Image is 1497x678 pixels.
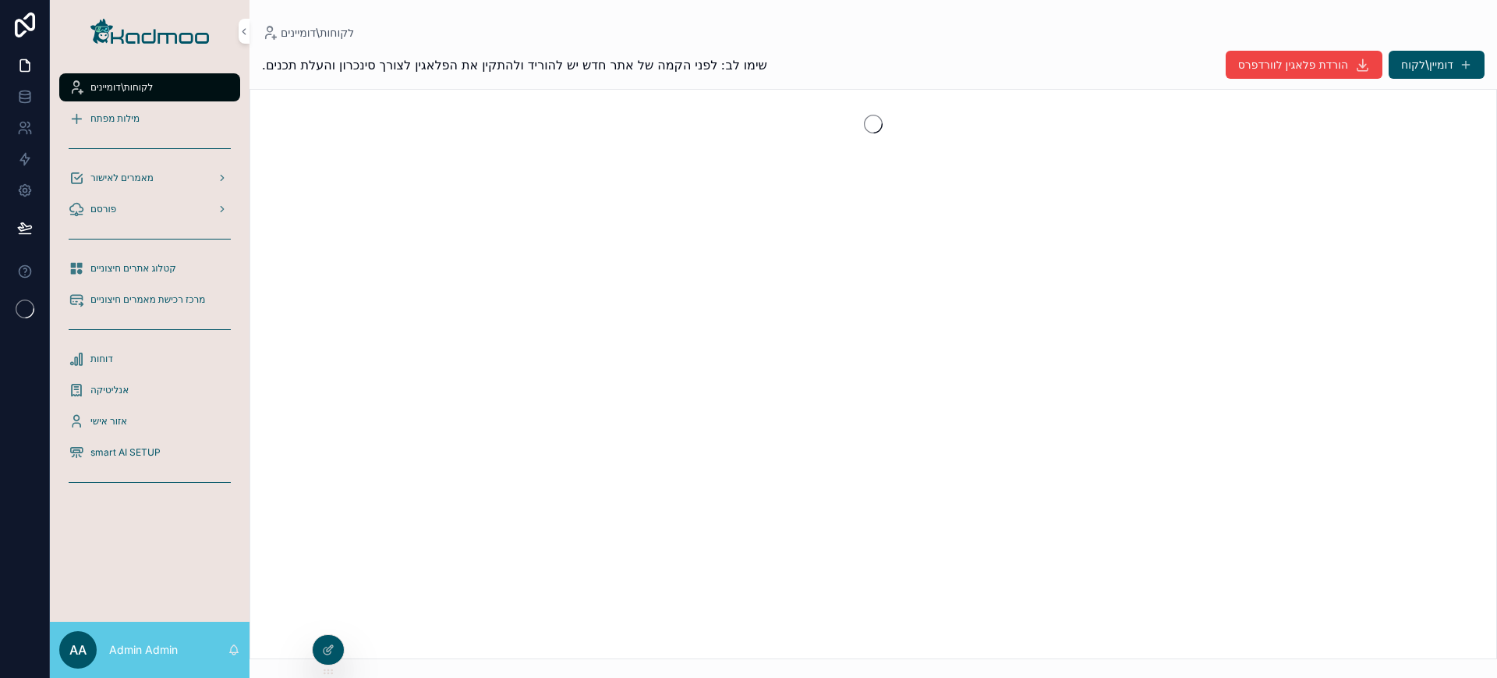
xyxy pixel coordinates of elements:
span: AA [69,641,87,659]
a: מאמרים לאישור [59,164,240,192]
img: App logo [90,19,209,44]
span: לקוחות\דומיינים [281,25,354,41]
a: לקוחות\דומיינים [59,73,240,101]
div: scrollable content [50,62,249,515]
a: מרכז רכישת מאמרים חיצוניים [59,286,240,314]
a: אנליטיקה [59,376,240,404]
span: מרכז רכישת מאמרים חיצוניים [90,293,205,306]
a: לקוחות\דומיינים [262,25,354,41]
p: Admin Admin [109,642,178,658]
span: פורסם [90,203,116,215]
a: פורסם [59,195,240,223]
span: קטלוג אתרים חיצוניים [90,262,176,275]
a: קטלוג אתרים חיצוניים [59,254,240,282]
span: אנליטיקה [90,384,129,396]
span: הורדת פלאגין לוורדפרס [1238,57,1348,73]
span: דוחות [90,353,113,365]
span: מילות מפתח [90,112,140,125]
a: smart AI SETUP [59,438,240,467]
span: אזור אישי [90,415,127,428]
span: מאמרים לאישור [90,172,154,184]
a: דוחות [59,345,240,373]
a: מילות מפתח [59,105,240,133]
span: לקוחות\דומיינים [90,81,153,94]
button: הורדת פלאגין לוורדפרס [1226,51,1382,79]
span: שימו לב: לפני הקמה של אתר חדש יש להוריד ולהתקין את הפלאגין לצורך סינכרון והעלת תכנים. [262,55,767,74]
a: אזור אישי [59,407,240,435]
span: smart AI SETUP [90,446,161,459]
button: דומיין\לקוח [1389,51,1485,79]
